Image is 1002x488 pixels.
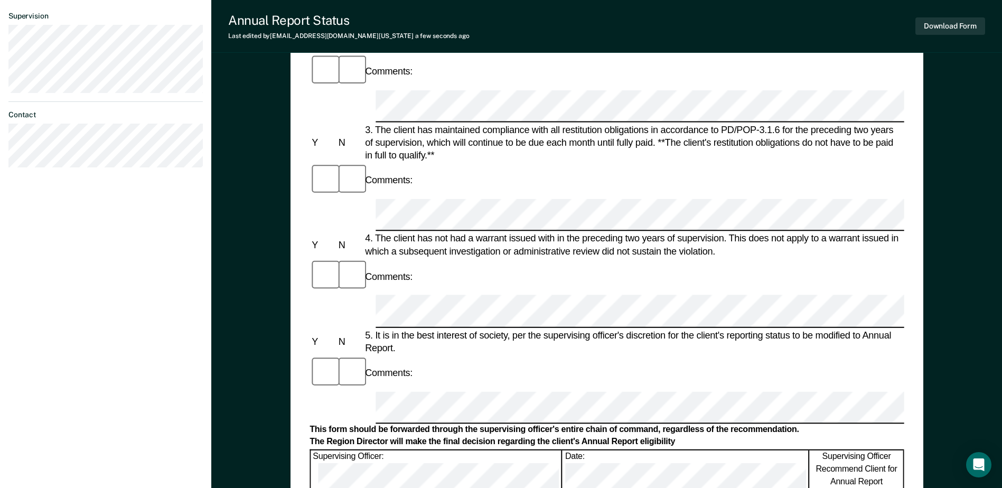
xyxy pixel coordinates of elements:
[363,123,904,162] div: 3. The client has maintained compliance with all restitution obligations in accordance to PD/POP-...
[363,329,904,354] div: 5. It is in the best interest of society, per the supervising officer's discretion for the client...
[310,437,904,448] div: The Region Director will make the final decision regarding the client's Annual Report eligibility
[415,32,470,40] span: a few seconds ago
[310,239,336,251] div: Y
[336,136,362,149] div: N
[915,17,985,35] button: Download Form
[310,136,336,149] div: Y
[228,13,470,28] div: Annual Report Status
[363,270,415,283] div: Comments:
[966,452,991,477] div: Open Intercom Messenger
[310,335,336,348] div: Y
[363,174,415,186] div: Comments:
[363,367,415,379] div: Comments:
[310,425,904,436] div: This form should be forwarded through the supervising officer's entire chain of command, regardle...
[8,12,203,21] dt: Supervision
[336,239,362,251] div: N
[336,335,362,348] div: N
[363,65,415,78] div: Comments:
[8,110,203,119] dt: Contact
[363,232,904,258] div: 4. The client has not had a warrant issued with in the preceding two years of supervision. This d...
[228,32,470,40] div: Last edited by [EMAIL_ADDRESS][DOMAIN_NAME][US_STATE]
